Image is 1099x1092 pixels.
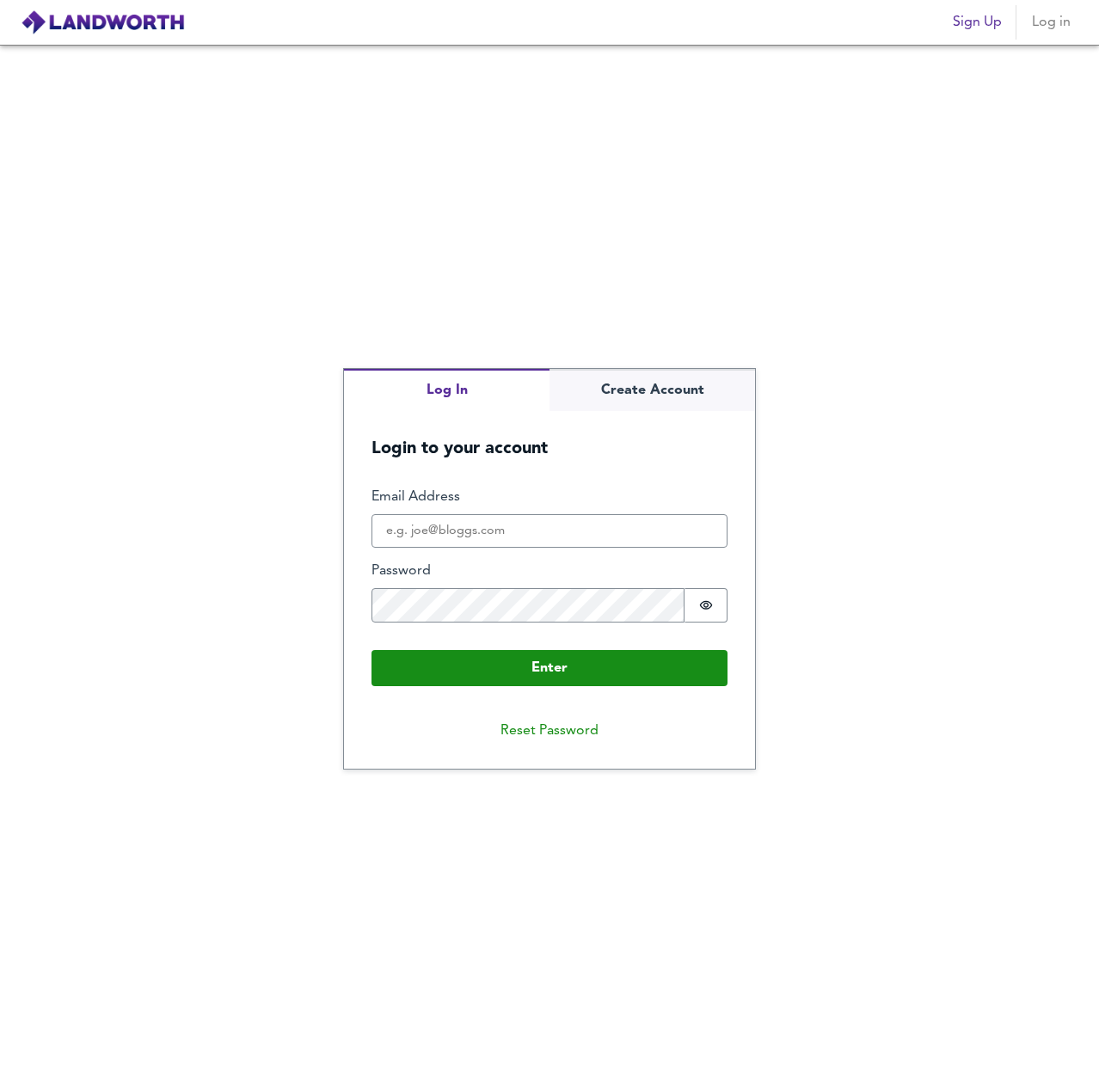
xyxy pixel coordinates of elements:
[344,369,549,411] button: Log In
[371,650,728,686] button: Enter
[344,411,755,460] h5: Login to your account
[487,714,612,748] button: Reset Password
[371,488,728,507] label: Email Address
[549,369,755,411] button: Create Account
[953,10,1002,34] span: Sign Up
[685,588,728,623] button: Show password
[371,561,728,581] label: Password
[21,9,185,35] img: logo
[946,5,1009,40] button: Sign Up
[371,514,728,549] input: e.g. joe@bloggs.com
[1030,10,1071,34] span: Log in
[1023,5,1078,40] button: Log in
